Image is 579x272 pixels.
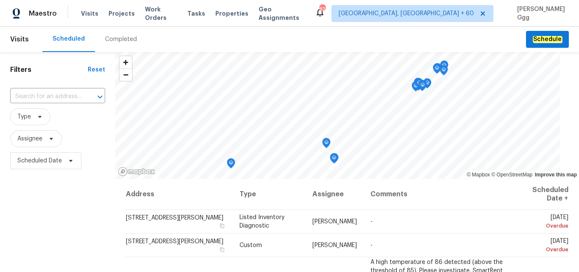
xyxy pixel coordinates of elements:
div: Map marker [227,158,235,171]
span: Custom [239,242,262,248]
div: Map marker [440,65,448,78]
div: Map marker [433,63,441,77]
div: Map marker [412,81,420,94]
input: Search for an address... [10,90,81,103]
button: Zoom in [120,56,132,69]
span: Work Orders [145,5,177,22]
span: Scheduled Date [17,157,62,165]
div: Map marker [330,153,338,166]
span: Assignee [17,135,42,143]
th: Address [125,179,233,210]
span: [DATE] [519,214,568,230]
span: Visits [81,9,98,18]
span: [GEOGRAPHIC_DATA], [GEOGRAPHIC_DATA] + 60 [339,9,474,18]
a: Mapbox [467,172,490,178]
a: OpenStreetMap [491,172,532,178]
em: Schedule [533,36,562,43]
span: Geo Assignments [259,5,305,22]
span: [PERSON_NAME] [312,219,357,225]
span: - [370,219,373,225]
th: Comments [364,179,512,210]
span: Projects [109,9,135,18]
button: Copy Address [218,246,226,253]
th: Assignee [306,179,364,210]
div: Scheduled [53,35,85,43]
span: [PERSON_NAME] [312,242,357,248]
div: Overdue [519,245,568,254]
span: Type [17,113,31,121]
div: Map marker [415,78,423,91]
span: Visits [10,30,29,49]
div: Completed [105,35,137,44]
span: Tasks [187,11,205,16]
button: Open [94,91,106,103]
button: Zoom out [120,69,132,81]
span: Maestro [29,9,57,18]
span: [STREET_ADDRESS][PERSON_NAME] [126,215,223,221]
span: - [370,242,373,248]
th: Type [233,179,306,210]
th: Scheduled Date ↑ [512,179,569,210]
span: [PERSON_NAME] Ggg [514,5,566,22]
div: 827 [319,5,325,14]
div: Map marker [433,63,442,76]
span: [DATE] [519,238,568,254]
a: Improve this map [535,172,577,178]
div: Reset [88,66,105,74]
div: Map marker [423,78,431,91]
div: Map marker [440,60,448,74]
div: Map marker [414,78,422,91]
a: Mapbox homepage [118,167,155,176]
span: Listed Inventory Diagnostic [239,214,284,229]
canvas: Map [115,52,560,179]
div: Map marker [418,80,427,93]
div: Overdue [519,222,568,230]
button: Copy Address [218,222,226,230]
h1: Filters [10,66,88,74]
div: Map marker [322,138,331,151]
span: Properties [215,9,248,18]
button: Schedule [526,31,569,48]
span: [STREET_ADDRESS][PERSON_NAME] [126,239,223,245]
